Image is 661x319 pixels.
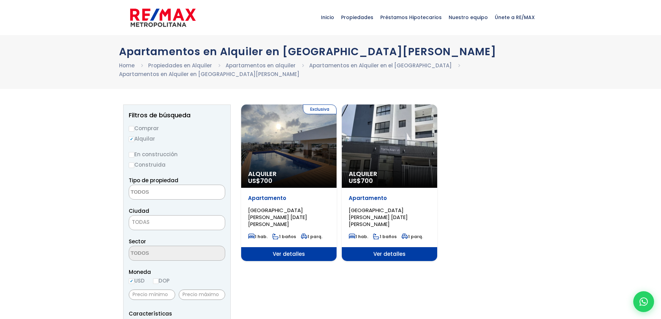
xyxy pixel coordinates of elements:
span: Propiedades [338,7,377,28]
span: 1 baños [373,234,397,240]
p: Características [129,309,225,318]
span: TODAS [129,217,225,227]
span: [GEOGRAPHIC_DATA][PERSON_NAME] [DATE][PERSON_NAME] [349,207,408,228]
input: Precio mínimo [129,289,175,300]
span: 700 [361,176,373,185]
p: Apartamento [248,195,330,202]
label: DOP [153,276,170,285]
textarea: Search [129,185,196,200]
label: Comprar [129,124,225,133]
span: 1 baños [272,234,296,240]
span: Ver detalles [241,247,337,261]
span: US$ [248,176,272,185]
span: Tipo de propiedad [129,177,178,184]
input: USD [129,278,134,284]
a: Exclusiva Alquiler US$700 Apartamento [GEOGRAPHIC_DATA][PERSON_NAME] [DATE][PERSON_NAME] 1 hab. 1... [241,104,337,261]
h2: Filtros de búsqueda [129,112,225,119]
span: TODAS [129,215,225,230]
span: 1 parq. [401,234,423,240]
span: 1 hab. [248,234,268,240]
span: Moneda [129,268,225,276]
label: En construcción [129,150,225,159]
span: Exclusiva [303,104,337,114]
input: Construida [129,162,134,168]
label: Construida [129,160,225,169]
a: Apartamentos en Alquiler en el [GEOGRAPHIC_DATA] [309,62,452,69]
li: Apartamentos en Alquiler en [GEOGRAPHIC_DATA][PERSON_NAME] [119,70,299,78]
span: Nuestro equipo [445,7,491,28]
span: 700 [260,176,272,185]
input: Alquilar [129,136,134,142]
a: Apartamentos en alquiler [226,62,296,69]
input: DOP [153,278,159,284]
span: Alquiler [248,170,330,177]
h1: Apartamentos en Alquiler en [GEOGRAPHIC_DATA][PERSON_NAME] [119,45,542,58]
input: En construcción [129,152,134,158]
span: 1 hab. [349,234,368,240]
span: Ciudad [129,207,149,215]
a: Home [119,62,135,69]
input: Precio máximo [179,289,225,300]
img: remax-metropolitana-logo [130,7,196,28]
span: Ver detalles [342,247,437,261]
p: Apartamento [349,195,430,202]
span: 1 parq. [301,234,322,240]
a: Alquiler US$700 Apartamento [GEOGRAPHIC_DATA][PERSON_NAME] [DATE][PERSON_NAME] 1 hab. 1 baños 1 p... [342,104,437,261]
span: [GEOGRAPHIC_DATA][PERSON_NAME] [DATE][PERSON_NAME] [248,207,307,228]
span: Préstamos Hipotecarios [377,7,445,28]
label: USD [129,276,145,285]
input: Comprar [129,126,134,132]
span: Inicio [317,7,338,28]
span: TODAS [132,218,150,226]
textarea: Search [129,246,196,261]
span: US$ [349,176,373,185]
span: Alquiler [349,170,430,177]
span: Sector [129,238,146,245]
a: Propiedades en Alquiler [148,62,212,69]
span: Únete a RE/MAX [491,7,538,28]
label: Alquilar [129,134,225,143]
